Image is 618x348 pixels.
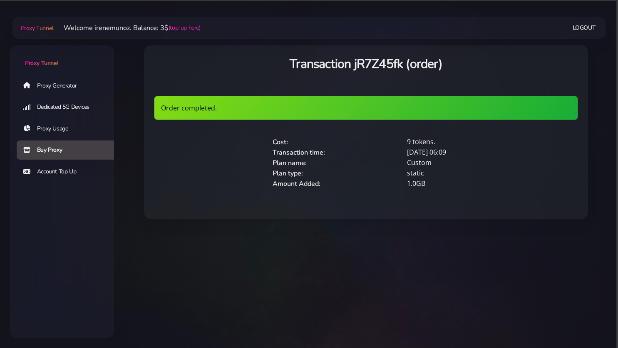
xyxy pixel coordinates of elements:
span: Proxy Tunnel [21,24,54,32]
a: Dedicated 5G Devices [17,98,121,117]
li: Welcome irenemunoz. Balance: 3$ [54,23,201,33]
a: Proxy Generator [17,76,121,95]
div: 9 tokens. [402,137,537,147]
a: Account Top Up [17,162,121,181]
a: Proxy Tunnel [10,45,114,68]
span: Cost: [273,138,288,147]
div: 1.0GB [402,178,537,189]
span: Plan type: [273,169,303,178]
span: Proxy Tunnel [25,59,58,67]
div: [DATE] 06:09 [402,147,537,158]
iframe: Webchat Widget [570,300,608,338]
span: Amount Added: [273,179,320,188]
a: Proxy Tunnel [19,21,54,35]
div: Order completed. [154,96,578,120]
a: (top-up here) [169,23,201,32]
a: Buy Proxy [17,140,121,160]
a: Proxy Usage [17,119,121,138]
span: Plan name: [273,158,307,168]
div: static [402,168,537,178]
span: Transaction time: [273,148,325,157]
a: Logout [573,20,596,35]
div: Custom [402,158,537,168]
h3: Transaction jR7Z45fk (order) [154,55,578,73]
